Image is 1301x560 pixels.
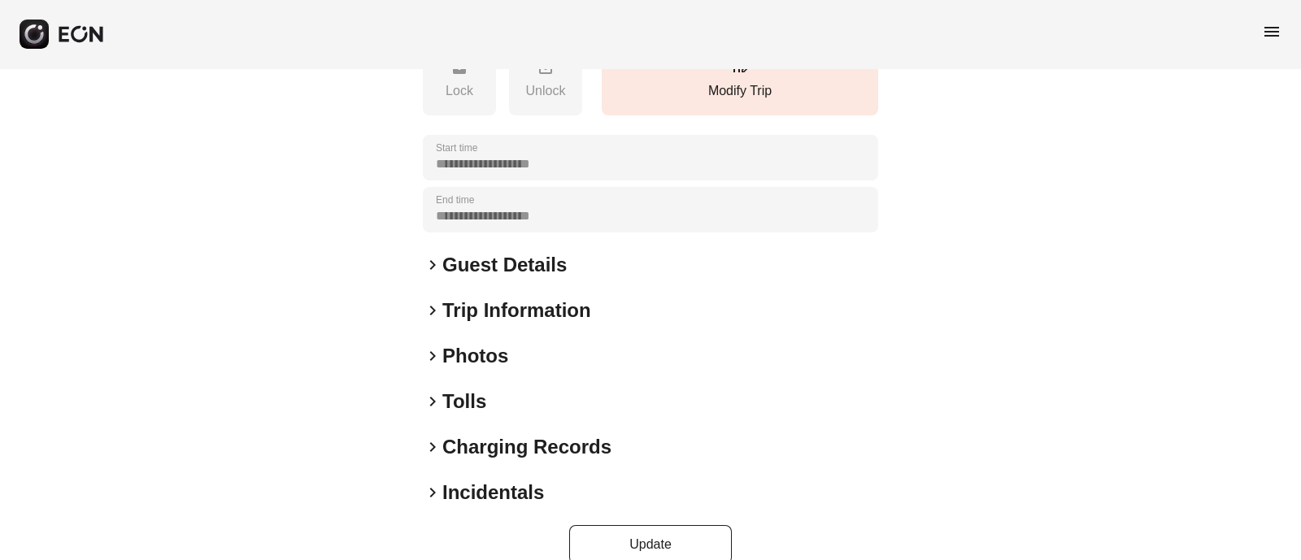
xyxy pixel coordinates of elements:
p: Modify Trip [610,81,870,101]
h2: Trip Information [442,297,591,323]
h2: Incidentals [442,480,544,506]
h2: Tolls [442,389,486,415]
span: keyboard_arrow_right [423,346,442,366]
span: keyboard_arrow_right [423,392,442,411]
span: keyboard_arrow_right [423,301,442,320]
h2: Guest Details [442,252,567,278]
span: keyboard_arrow_right [423,437,442,457]
span: keyboard_arrow_right [423,483,442,502]
span: keyboard_arrow_right [423,255,442,275]
button: Modify Trip [602,48,878,115]
span: menu [1262,22,1281,41]
h2: Photos [442,343,508,369]
h2: Charging Records [442,434,611,460]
